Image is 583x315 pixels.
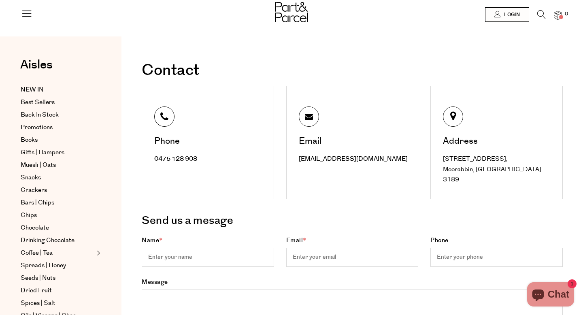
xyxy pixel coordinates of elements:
[21,85,94,95] a: NEW IN
[430,248,563,267] input: Phone
[21,273,94,283] a: Seeds | Nuts
[142,248,274,267] input: Name*
[554,11,562,19] a: 0
[21,211,37,220] span: Chips
[142,63,563,78] h1: Contact
[299,137,408,146] div: Email
[21,160,94,170] a: Muesli | Oats
[21,98,94,107] a: Best Sellers
[21,110,94,120] a: Back In Stock
[21,286,94,296] a: Dried Fruit
[21,273,55,283] span: Seeds | Nuts
[443,154,552,185] div: [STREET_ADDRESS], Moorabbin, [GEOGRAPHIC_DATA] 3189
[286,248,419,267] input: Email*
[21,135,94,145] a: Books
[21,198,54,208] span: Bars | Chips
[21,223,49,233] span: Chocolate
[21,223,94,233] a: Chocolate
[142,236,274,267] label: Name
[21,85,44,95] span: NEW IN
[20,59,53,79] a: Aisles
[21,298,94,308] a: Spices | Salt
[299,155,408,163] a: [EMAIL_ADDRESS][DOMAIN_NAME]
[21,98,55,107] span: Best Sellers
[502,11,520,18] span: Login
[95,248,100,258] button: Expand/Collapse Coffee | Tea
[21,298,55,308] span: Spices | Salt
[21,261,66,270] span: Spreads | Honey
[21,135,38,145] span: Books
[21,160,56,170] span: Muesli | Oats
[21,248,53,258] span: Coffee | Tea
[21,211,94,220] a: Chips
[21,173,94,183] a: Snacks
[525,282,577,309] inbox-online-store-chat: Shopify online store chat
[21,185,47,195] span: Crackers
[154,137,264,146] div: Phone
[21,123,94,132] a: Promotions
[21,286,52,296] span: Dried Fruit
[563,11,570,18] span: 0
[443,137,552,146] div: Address
[430,236,563,267] label: Phone
[21,110,59,120] span: Back In Stock
[21,148,94,157] a: Gifts | Hampers
[286,236,419,267] label: Email
[21,248,94,258] a: Coffee | Tea
[21,123,53,132] span: Promotions
[21,236,94,245] a: Drinking Chocolate
[154,155,197,163] a: 0475 128 908
[21,236,74,245] span: Drinking Chocolate
[21,185,94,195] a: Crackers
[275,2,308,22] img: Part&Parcel
[21,173,41,183] span: Snacks
[21,148,64,157] span: Gifts | Hampers
[21,198,94,208] a: Bars | Chips
[485,7,529,22] a: Login
[20,56,53,74] span: Aisles
[21,261,94,270] a: Spreads | Honey
[142,211,563,230] h3: Send us a mesage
